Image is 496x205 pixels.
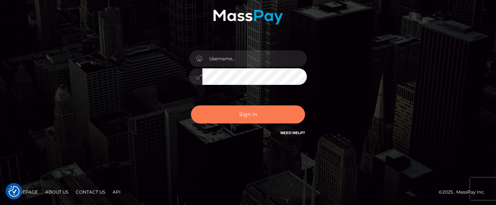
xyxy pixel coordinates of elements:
[73,186,108,198] a: Contact Us
[202,50,307,67] input: Username...
[42,186,71,198] a: About Us
[439,188,490,196] div: © 2025 , MassPay Inc.
[8,186,20,197] img: Revisit consent button
[8,186,20,197] button: Consent Preferences
[191,105,305,123] button: Sign in
[280,130,305,135] a: Need Help?
[8,186,41,198] a: Homepage
[110,186,124,198] a: API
